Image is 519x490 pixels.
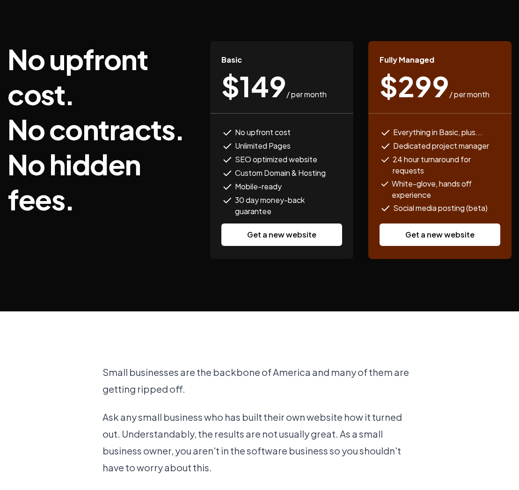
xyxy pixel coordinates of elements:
span: White-glove, hands off experience [392,178,500,201]
span: No upfront cost [235,127,291,138]
span: SEO optimized website [235,154,317,166]
span: / per month [449,89,490,100]
a: Get a new website [380,223,500,246]
h3: No upfront cost. No contracts. No hidden fees. [7,41,210,216]
p: Small businesses are the backbone of America and many of them are getting ripped off. [102,364,417,397]
span: Everything in Basic, plus... [393,127,482,138]
span: Mobile-ready [235,181,282,193]
span: Basic [221,54,242,65]
span: $ 299 [380,72,449,100]
span: 24 hour turnaround for requests [393,154,500,176]
span: Dedicated project manager [393,140,489,152]
span: Fully Managed [380,54,434,65]
p: Ask any small business who has built their own website how it turned out. Understandably, the res... [102,409,417,476]
a: Get a new website [221,223,342,246]
span: Unlimited Pages [235,140,291,152]
span: 30 day money-back guarantee [235,195,342,217]
span: Custom Domain & Hosting [235,167,326,179]
span: Social media posting (beta) [393,202,488,214]
span: / per month [286,89,327,100]
span: $ 149 [221,72,286,100]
